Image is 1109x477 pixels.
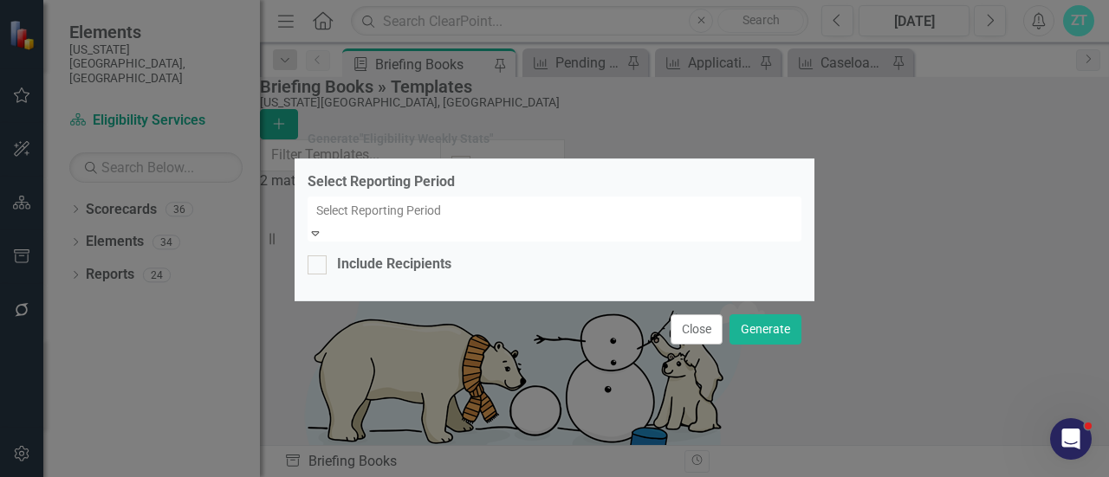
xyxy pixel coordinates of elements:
div: Generate " Eligibility Weekly Stats " [308,132,493,145]
div: Include Recipients [337,255,451,274]
button: Generate [730,314,801,345]
button: Close [671,314,723,345]
label: Select Reporting Period [308,172,801,192]
iframe: Intercom live chat [1050,418,1092,460]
